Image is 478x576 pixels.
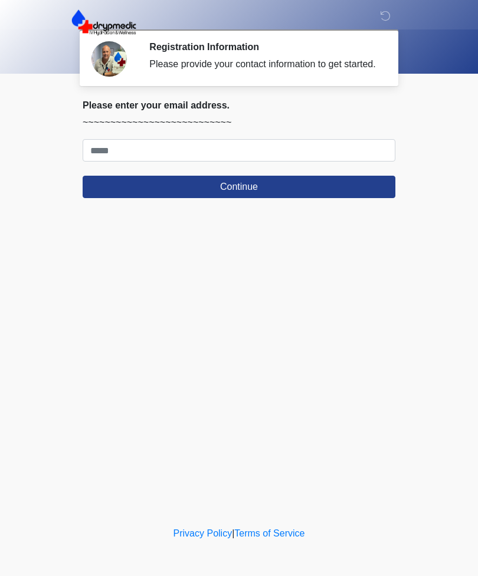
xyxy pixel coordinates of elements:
[83,116,395,130] p: ~~~~~~~~~~~~~~~~~~~~~~~~~~~
[91,41,127,77] img: Agent Avatar
[173,528,233,538] a: Privacy Policy
[83,100,395,111] h2: Please enter your email address.
[234,528,305,538] a: Terms of Service
[83,176,395,198] button: Continue
[149,41,378,52] h2: Registration Information
[71,9,137,36] img: DrypMedic IV Hydration & Wellness Logo
[232,528,234,538] a: |
[149,57,378,71] div: Please provide your contact information to get started.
